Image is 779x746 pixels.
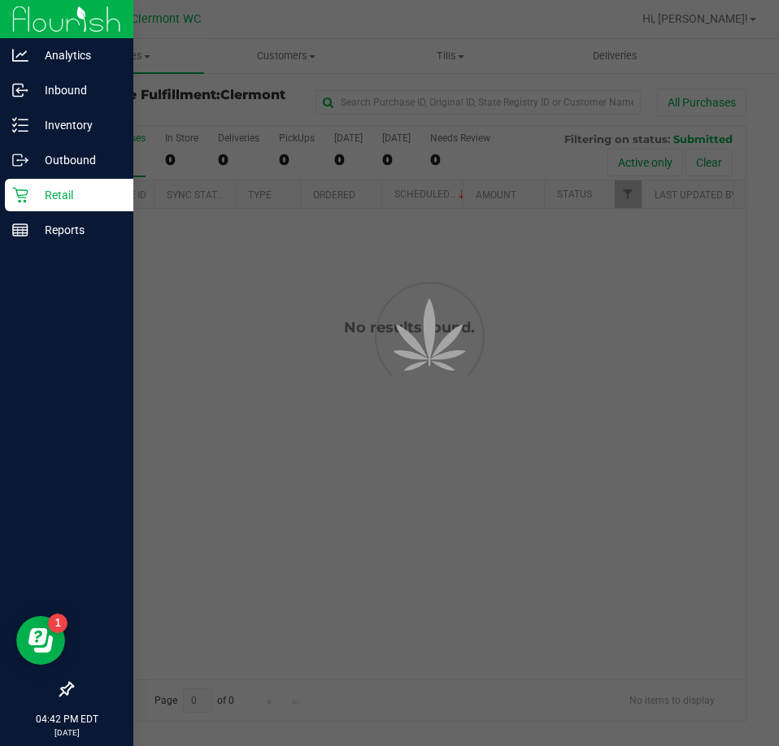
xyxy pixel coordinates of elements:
[12,152,28,168] inline-svg: Outbound
[12,47,28,63] inline-svg: Analytics
[16,616,65,665] iframe: Resource center
[12,187,28,203] inline-svg: Retail
[28,80,126,100] p: Inbound
[28,220,126,240] p: Reports
[48,614,67,633] iframe: Resource center unread badge
[12,82,28,98] inline-svg: Inbound
[12,117,28,133] inline-svg: Inventory
[12,222,28,238] inline-svg: Reports
[7,726,126,739] p: [DATE]
[28,185,126,205] p: Retail
[7,712,126,726] p: 04:42 PM EDT
[28,46,126,65] p: Analytics
[28,115,126,135] p: Inventory
[28,150,126,170] p: Outbound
